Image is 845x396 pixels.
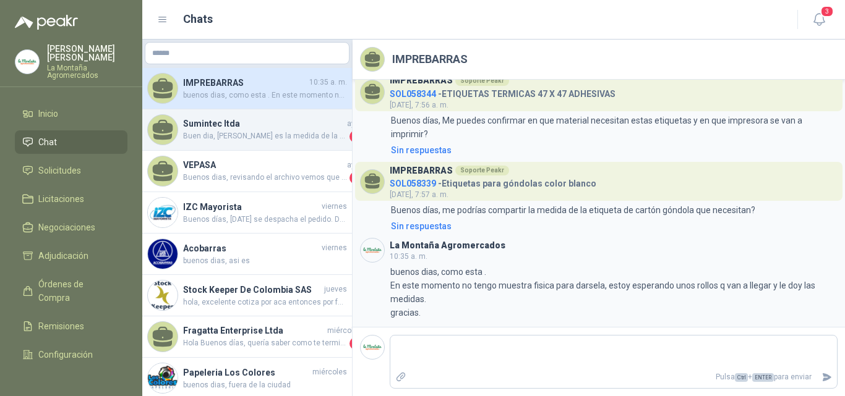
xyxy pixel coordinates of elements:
span: Inicio [38,107,58,120]
span: jueves [324,284,347,295]
span: SOL058339 [390,179,436,188]
span: Órdenes de Compra [38,277,116,305]
h4: - Etiquetas para góndolas color blanco [390,175,596,187]
h4: IMPREBARRAS [183,76,307,90]
a: Configuración [15,343,127,366]
span: SOL058344 [390,89,436,99]
span: buenos dias, asi es [183,255,347,267]
span: Chat [38,135,57,149]
a: Chat [15,130,127,154]
span: miércoles [312,366,347,378]
h1: Chats [183,11,213,28]
span: Adjudicación [38,249,88,263]
p: Pulsa + para enviar [411,366,817,388]
div: Sin respuestas [391,143,452,157]
span: hola, excelente cotiza por aca entonces por favor. [183,297,347,308]
span: ayer [347,159,362,171]
img: Company Logo [148,363,178,393]
span: Hola Buenos días, quería saber como te termino de ir con la muestra del sobre [183,337,347,350]
h4: - ETIQUETAS TERMICAS 47 X 47 ADHESIVAS [390,86,616,98]
span: Solicitudes [38,164,81,177]
span: viernes [322,242,347,254]
img: Company Logo [148,239,178,269]
button: Enviar [817,366,837,388]
img: Company Logo [148,280,178,310]
h4: VEPASA [183,158,345,172]
a: Negociaciones [15,216,127,239]
span: Buenos días, [DATE] se despacha el pedido. Debe estar llegando entre [DATE] y [DATE]. [183,214,347,225]
span: 1 [350,337,362,350]
span: Buen dia, [PERSON_NAME] es la medida de la bolsa? Por favor me especifican bien la medida por fav... [183,130,347,143]
span: Ctrl [735,373,748,382]
p: Buenos días, Me puedes confirmar en que material necesitan estas etiquetas y en que impresora se ... [391,114,838,141]
a: Sumintec ltdaayerBuen dia, [PERSON_NAME] es la medida de la bolsa? Por favor me especifican bien ... [142,109,352,151]
p: [PERSON_NAME] [PERSON_NAME] [47,44,127,62]
span: 10:35 a. m. [390,252,427,261]
h4: Acobarras [183,242,319,255]
a: Fragatta Enterprise LtdamiércolesHola Buenos días, quería saber como te termino de ir con la mues... [142,316,352,358]
a: Company LogoAcobarrasviernesbuenos dias, asi es [142,234,352,275]
a: IMPREBARRAS10:35 a. m.buenos dias, como esta . En este momento no tengo muestra fisica para darse... [142,68,352,109]
img: Company Logo [361,335,384,359]
span: Configuración [38,348,93,361]
a: Sin respuestas [388,219,838,233]
img: Company Logo [361,238,384,262]
h3: La Montaña Agromercados [390,242,505,249]
span: ENTER [752,373,774,382]
h4: Sumintec ltda [183,117,345,130]
a: VEPASAayerBuenos dias, revisando el archivo vemos que manejan los precintos VP03A, los podemos de... [142,151,352,192]
span: 3 [820,6,834,17]
span: [DATE], 7:57 a. m. [390,190,448,199]
p: Buenos días, me podrías compartir la medida de la etiqueta de cartón góndola que necesitan? [391,203,755,217]
a: Remisiones [15,314,127,338]
h3: IMPREBARRAS [390,167,453,174]
a: Company LogoIZC MayoristaviernesBuenos días, [DATE] se despacha el pedido. Debe estar llegando en... [142,192,352,234]
h3: IMPREBARRAS [390,77,453,84]
h4: Papeleria Los Colores [183,366,310,379]
a: Adjudicación [15,244,127,268]
p: La Montaña Agromercados [47,64,127,79]
img: Logo peakr [15,15,78,30]
span: buenos dias, fuera de la ciudad [183,379,347,391]
span: viernes [322,201,347,213]
a: Sin respuestas [388,143,838,157]
h4: IZC Mayorista [183,200,319,214]
span: Negociaciones [38,221,95,234]
div: Soporte Peakr [455,76,509,86]
span: 1 [350,130,362,143]
div: Sin respuestas [391,219,452,233]
span: Licitaciones [38,192,84,206]
span: Remisiones [38,319,84,333]
a: Inicio [15,102,127,125]
img: Company Logo [15,50,39,74]
a: Solicitudes [15,159,127,182]
img: Company Logo [148,198,178,227]
span: buenos dias, como esta . En este momento no tengo muestra fisica para darsela, estoy esperando un... [183,90,347,101]
span: ayer [347,118,362,130]
h2: IMPREBARRAS [392,51,468,68]
label: Adjuntar archivos [390,366,411,388]
p: buenos dias, como esta . En este momento no tengo muestra fisica para darsela, estoy esperando un... [390,265,838,319]
a: Company LogoStock Keeper De Colombia SASjueveshola, excelente cotiza por aca entonces por favor. [142,275,352,316]
span: Buenos dias, revisando el archivo vemos que manejan los precintos VP03A, los podemos dejar al mis... [183,172,347,184]
span: 1 [350,172,362,184]
h4: Stock Keeper De Colombia SAS [183,283,322,297]
h4: Fragatta Enterprise Ltda [183,324,325,337]
span: 10:35 a. m. [309,77,347,88]
span: miércoles [327,325,362,337]
span: [DATE], 7:56 a. m. [390,101,448,109]
a: Licitaciones [15,187,127,211]
a: Órdenes de Compra [15,272,127,310]
button: 3 [808,9,830,31]
div: Soporte Peakr [455,166,509,175]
